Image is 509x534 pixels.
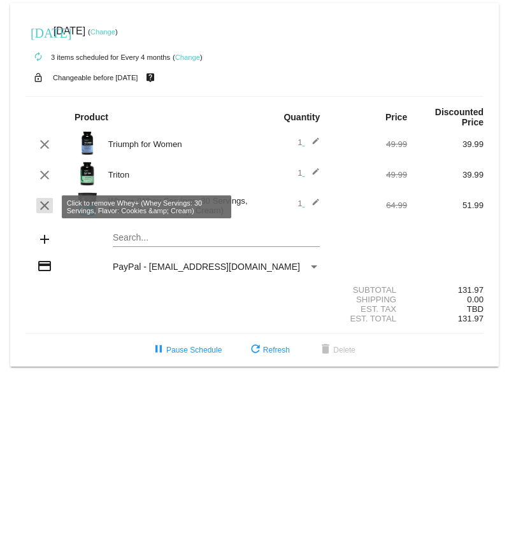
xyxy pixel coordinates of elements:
[102,196,255,215] div: Whey+ (Whey Servings: 30 Servings, Flavor: Cookies &amp; Cream)
[407,200,484,210] div: 51.99
[308,339,366,362] button: Delete
[298,168,320,178] span: 1
[75,161,100,186] img: Image-1-Carousel-Triton-Transp.png
[151,342,166,358] mat-icon: pause
[331,314,407,323] div: Est. Total
[305,167,320,183] mat-icon: edit
[298,199,320,208] span: 1
[141,339,232,362] button: Pause Schedule
[31,24,46,39] mat-icon: [DATE]
[248,346,290,355] span: Refresh
[90,28,115,36] a: Change
[113,262,300,272] span: PayPal - [EMAIL_ADDRESS][DOMAIN_NAME]
[407,139,484,149] div: 39.99
[175,53,200,61] a: Change
[318,342,333,358] mat-icon: delete
[298,137,320,147] span: 1
[173,53,203,61] small: ( )
[318,346,355,355] span: Delete
[331,295,407,304] div: Shipping
[102,139,255,149] div: Triumph for Women
[435,107,484,127] strong: Discounted Price
[305,198,320,213] mat-icon: edit
[37,258,52,274] mat-icon: credit_card
[385,112,407,122] strong: Price
[37,167,52,183] mat-icon: clear
[113,233,320,243] input: Search...
[31,50,46,65] mat-icon: autorenew
[331,139,407,149] div: 49.99
[37,137,52,152] mat-icon: clear
[331,304,407,314] div: Est. Tax
[53,74,138,81] small: Changeable before [DATE]
[75,130,100,156] img: updated-4.8-triumph-female.png
[238,339,300,362] button: Refresh
[75,192,100,217] img: Image-1-Carousel-Whey-2lb-Cookies-n-Cream-no-badge-Transp.png
[331,170,407,179] div: 49.99
[113,262,320,272] mat-select: Payment Method
[467,304,484,314] span: TBD
[151,346,222,355] span: Pause Schedule
[37,232,52,247] mat-icon: add
[248,342,263,358] mat-icon: refresh
[407,285,484,295] div: 131.97
[88,28,118,36] small: ( )
[407,170,484,179] div: 39.99
[467,295,484,304] span: 0.00
[331,285,407,295] div: Subtotal
[75,112,108,122] strong: Product
[331,200,407,210] div: 64.99
[458,314,484,323] span: 131.97
[25,53,170,61] small: 3 items scheduled for Every 4 months
[37,198,52,213] mat-icon: clear
[143,69,158,86] mat-icon: live_help
[305,137,320,152] mat-icon: edit
[283,112,320,122] strong: Quantity
[31,69,46,86] mat-icon: lock_open
[102,170,255,179] div: Triton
